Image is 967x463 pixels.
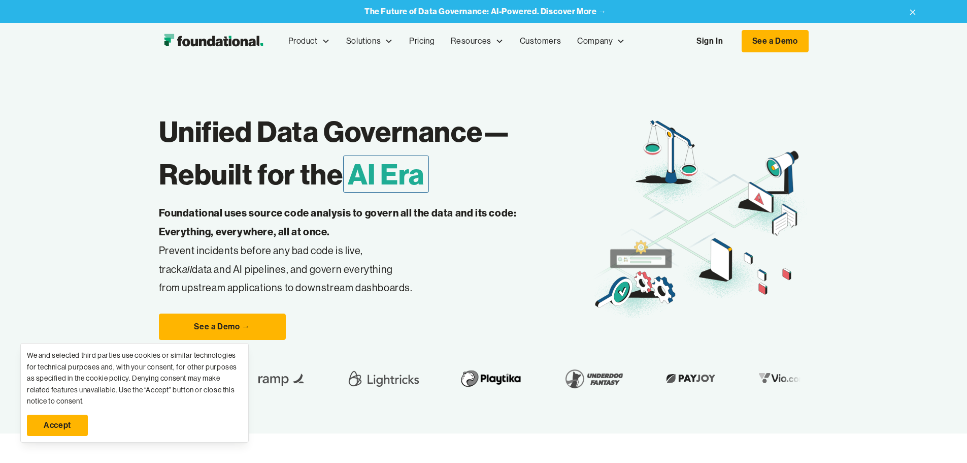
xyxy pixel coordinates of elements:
h1: Unified Data Governance— Rebuilt for the [159,110,592,196]
a: See a Demo [742,30,809,52]
p: Prevent incidents before any bad code is live, track data and AI pipelines, and govern everything... [159,204,549,297]
em: all [182,263,192,275]
div: Company [569,24,633,58]
img: Lightricks [344,364,421,393]
div: Product [280,24,338,58]
a: Pricing [401,24,443,58]
div: Company [577,35,613,48]
a: home [159,31,268,51]
span: AI Era [343,156,429,193]
strong: Foundational uses source code analysis to govern all the data and its code: Everything, everywher... [159,206,517,238]
div: Solutions [338,24,401,58]
img: Payjoy [660,371,720,386]
a: Accept [27,415,88,436]
iframe: Chat Widget [916,414,967,463]
img: Ramp [251,364,312,393]
a: Sign In [686,30,733,52]
div: Resources [451,35,491,48]
a: The Future of Data Governance: AI-Powered. Discover More → [364,7,607,16]
a: See a Demo → [159,314,286,340]
strong: The Future of Data Governance: AI-Powered. Discover More → [364,6,607,16]
a: Customers [512,24,569,58]
div: Solutions [346,35,381,48]
img: Vio.com [753,371,812,386]
div: We and selected third parties use cookies or similar technologies for technical purposes and, wit... [27,350,242,407]
img: Playtika [454,364,526,393]
img: Underdog Fantasy [559,364,628,393]
img: Foundational Logo [159,31,268,51]
div: Product [288,35,318,48]
div: Resources [443,24,511,58]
